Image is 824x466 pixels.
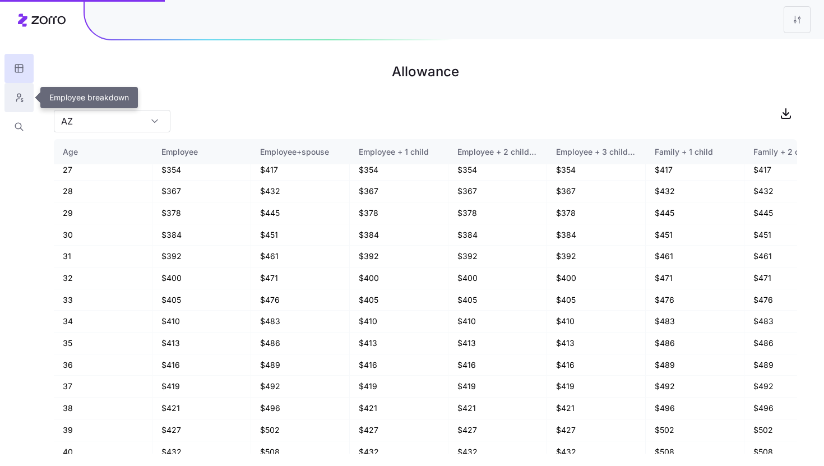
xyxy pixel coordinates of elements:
td: $400 [152,267,251,289]
td: $502 [646,419,744,441]
td: $416 [547,354,646,376]
td: $461 [251,246,350,267]
td: $483 [251,311,350,333]
td: $378 [350,202,448,224]
td: 33 [54,289,152,311]
td: $445 [251,202,350,224]
div: Employee + 2 children [457,146,538,158]
td: $432 [152,441,251,463]
td: $496 [251,398,350,419]
td: $405 [350,289,448,311]
td: $410 [547,311,646,333]
td: $421 [152,398,251,419]
td: 37 [54,376,152,398]
div: Employee [161,146,242,158]
td: $445 [646,202,744,224]
td: $354 [152,159,251,181]
td: $354 [547,159,646,181]
div: Employee + 3 children [556,146,636,158]
td: 38 [54,398,152,419]
td: $419 [152,376,251,398]
td: $486 [251,333,350,354]
td: $384 [350,224,448,246]
td: $405 [448,289,547,311]
td: $427 [448,419,547,441]
td: $432 [350,441,448,463]
td: 40 [54,441,152,463]
td: $421 [547,398,646,419]
td: $400 [547,267,646,289]
td: $483 [646,311,744,333]
td: $471 [646,267,744,289]
td: $413 [448,333,547,354]
td: $384 [152,224,251,246]
td: $413 [547,333,646,354]
td: $413 [152,333,251,354]
td: $451 [251,224,350,246]
td: 35 [54,333,152,354]
td: $378 [547,202,646,224]
td: $432 [448,441,547,463]
label: State [54,95,73,108]
td: $427 [547,419,646,441]
td: $384 [448,224,547,246]
td: $416 [350,354,448,376]
td: $492 [646,376,744,398]
td: 27 [54,159,152,181]
td: $354 [350,159,448,181]
div: Employee + 1 child [359,146,439,158]
td: 30 [54,224,152,246]
div: Employee+spouse [260,146,340,158]
td: $417 [646,159,744,181]
td: $405 [547,289,646,311]
td: $384 [547,224,646,246]
td: 36 [54,354,152,376]
td: 32 [54,267,152,289]
td: $367 [350,181,448,202]
td: $421 [448,398,547,419]
td: $432 [251,181,350,202]
td: $427 [350,419,448,441]
td: $427 [152,419,251,441]
td: $405 [152,289,251,311]
td: $419 [547,376,646,398]
td: $392 [547,246,646,267]
td: $410 [152,311,251,333]
td: $378 [448,202,547,224]
td: $410 [350,311,448,333]
td: $496 [646,398,744,419]
td: $367 [448,181,547,202]
td: 39 [54,419,152,441]
td: $461 [646,246,744,267]
td: $392 [448,246,547,267]
td: $416 [448,354,547,376]
td: $432 [646,181,744,202]
td: $421 [350,398,448,419]
td: $392 [152,246,251,267]
div: Age [63,146,143,158]
td: $410 [448,311,547,333]
td: $476 [646,289,744,311]
td: $489 [646,354,744,376]
td: $367 [547,181,646,202]
td: $508 [251,441,350,463]
td: $489 [251,354,350,376]
td: $392 [350,246,448,267]
td: $400 [448,267,547,289]
td: $492 [251,376,350,398]
td: $419 [350,376,448,398]
td: $432 [547,441,646,463]
td: $419 [448,376,547,398]
td: $367 [152,181,251,202]
td: 29 [54,202,152,224]
td: $417 [251,159,350,181]
td: $502 [251,419,350,441]
td: $508 [646,441,744,463]
td: $476 [251,289,350,311]
div: Family + 1 child [655,146,735,158]
td: 28 [54,181,152,202]
td: $416 [152,354,251,376]
td: 34 [54,311,152,333]
td: $378 [152,202,251,224]
td: $486 [646,333,744,354]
